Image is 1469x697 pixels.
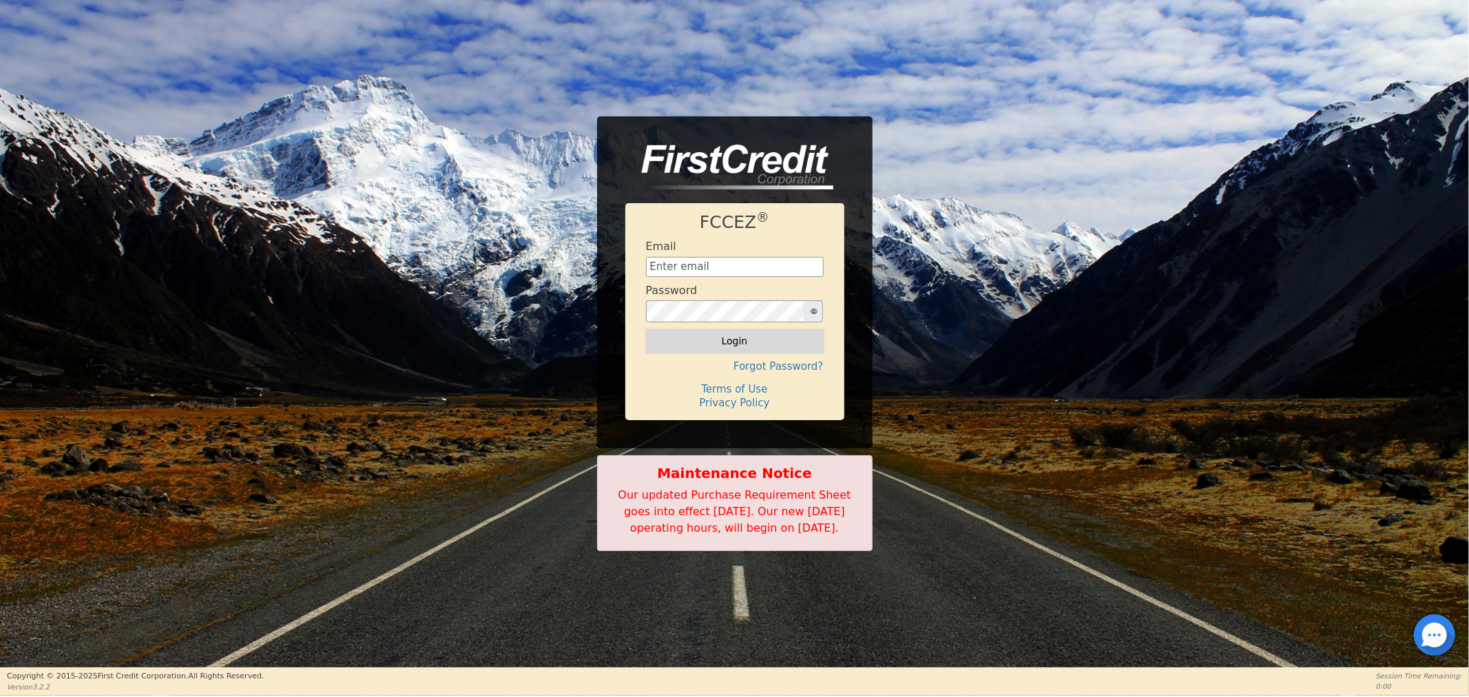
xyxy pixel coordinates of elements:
[646,300,806,322] input: password
[7,671,264,683] p: Copyright © 2015- 2025 First Credit Corporation.
[646,240,676,253] h4: Email
[605,463,865,483] b: Maintenance Notice
[646,257,824,278] input: Enter email
[646,329,824,353] button: Login
[625,145,833,190] img: logo-CMu_cnol.png
[7,682,264,692] p: Version 3.2.2
[646,360,824,373] h4: Forgot Password?
[756,210,769,225] sup: ®
[646,212,824,233] h1: FCCEZ
[646,284,698,297] h4: Password
[646,397,824,409] h4: Privacy Policy
[1376,681,1462,691] p: 0:00
[1376,671,1462,681] p: Session Time Remaining:
[618,488,851,534] span: Our updated Purchase Requirement Sheet goes into effect [DATE]. Our new [DATE] operating hours, w...
[646,383,824,395] h4: Terms of Use
[188,672,264,680] span: All Rights Reserved.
